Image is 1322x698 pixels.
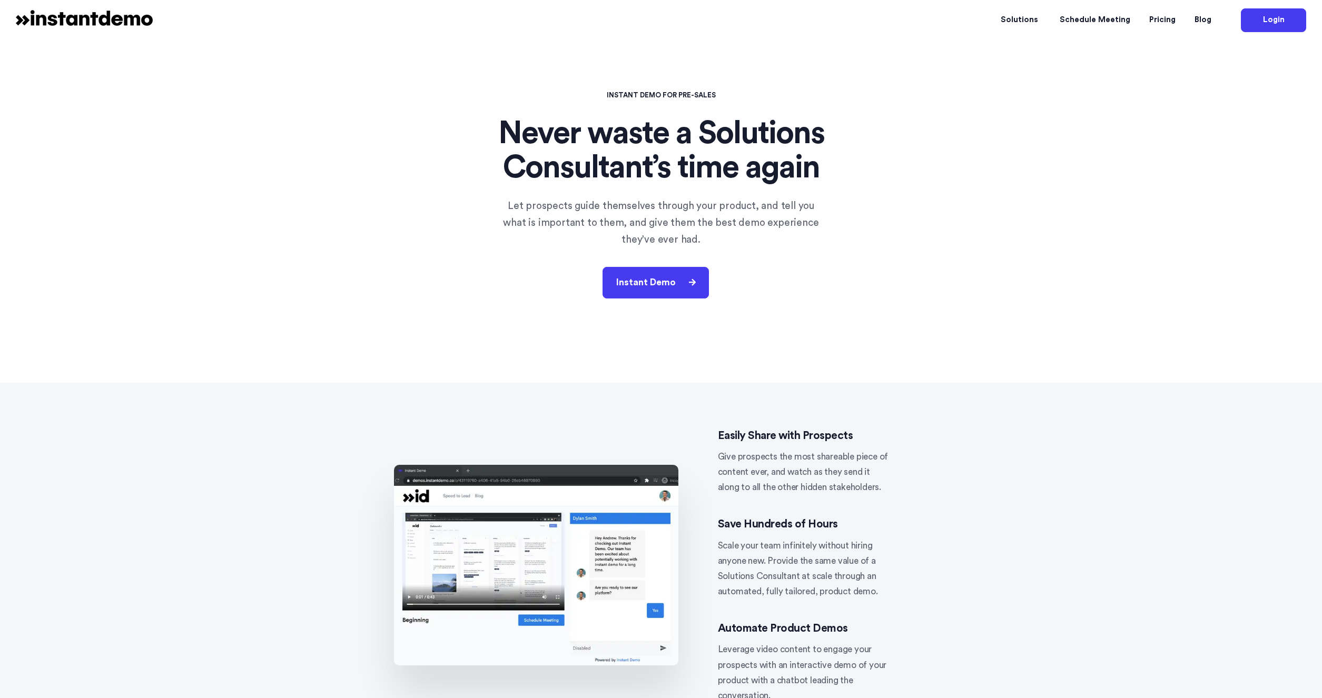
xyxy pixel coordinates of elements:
h3: Save Hundreds of Hours [718,516,891,533]
a: Solutions [991,5,1050,36]
p: Give prospects the most shareable piece of content ever, and watch as they send it along to all t... [718,449,891,495]
a: Blog [1185,5,1221,36]
h4: INSTANT DEMO FOR PRE-SALES [469,89,853,101]
h1: Never waste a Solutions Consultant’s time again [469,116,853,185]
h3: Automate Product Demos [718,620,891,637]
button: Instant Demo [603,267,709,298]
img: logo [16,4,153,36]
img: Features [394,465,678,665]
a: Pricing [1140,5,1185,36]
h3: Easily Share with Prospects [718,427,891,444]
a: Login [1241,8,1306,32]
p: Scale your team infinitely without hiring anyone new. Provide the same value of a Solutions Consu... [718,538,891,599]
a: Schedule Meeting [1050,5,1140,36]
p: Let prospects guide themselves through your product, and tell you what is important to them, and ... [469,198,853,248]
